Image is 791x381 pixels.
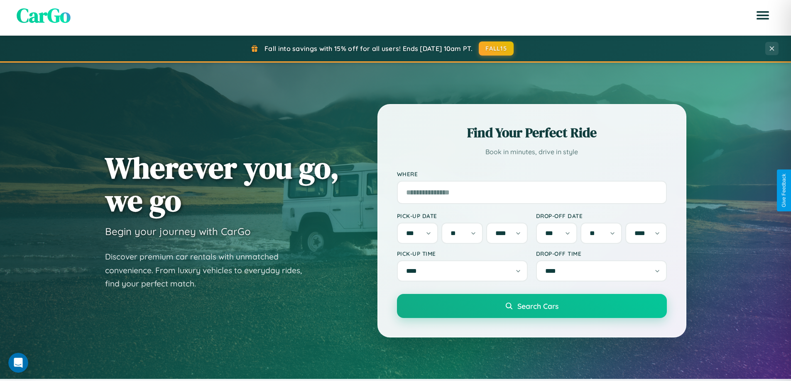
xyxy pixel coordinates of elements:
[8,353,28,373] iframe: Intercom live chat
[397,146,667,158] p: Book in minutes, drive in style
[397,212,528,219] label: Pick-up Date
[397,170,667,177] label: Where
[536,250,667,257] label: Drop-off Time
[517,301,558,311] span: Search Cars
[781,174,787,207] div: Give Feedback
[536,212,667,219] label: Drop-off Date
[105,250,313,291] p: Discover premium car rentals with unmatched convenience. From luxury vehicles to everyday rides, ...
[397,250,528,257] label: Pick-up Time
[479,41,514,56] button: FALL15
[751,4,774,27] button: Open menu
[105,151,339,217] h1: Wherever you go, we go
[105,225,251,238] h3: Begin your journey with CarGo
[17,2,71,29] span: CarGo
[397,124,667,142] h2: Find Your Perfect Ride
[264,44,473,53] span: Fall into savings with 15% off for all users! Ends [DATE] 10am PT.
[397,294,667,318] button: Search Cars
